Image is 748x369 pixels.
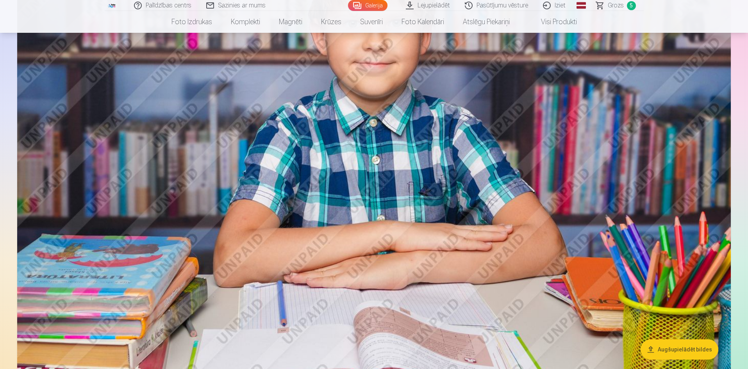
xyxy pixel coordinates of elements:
[453,11,519,33] a: Atslēgu piekariņi
[221,11,270,33] a: Komplekti
[351,11,392,33] a: Suvenīri
[608,1,624,10] span: Grozs
[312,11,351,33] a: Krūzes
[627,1,636,10] span: 5
[392,11,453,33] a: Foto kalendāri
[641,339,718,360] button: Augšupielādēt bildes
[270,11,312,33] a: Magnēti
[108,3,116,8] img: /fa1
[519,11,586,33] a: Visi produkti
[162,11,221,33] a: Foto izdrukas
